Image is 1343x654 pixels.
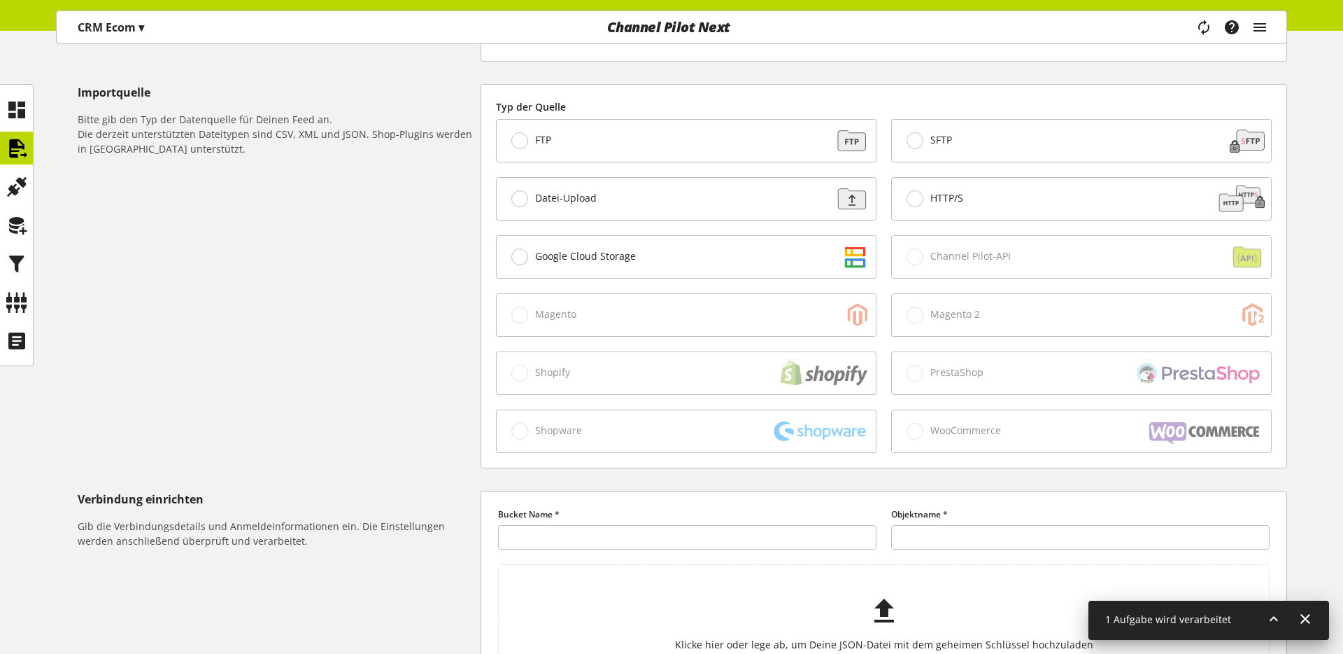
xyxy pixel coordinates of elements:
[930,192,963,204] span: HTTP/S
[1219,127,1268,155] img: 1a078d78c93edf123c3bc3fa7bc6d87d.svg
[78,84,475,101] h5: Importquelle
[535,250,636,263] span: Google Cloud Storage
[891,508,948,520] span: Objektname *
[824,127,873,155] img: 88a670171dbbdb973a11352c4ab52784.svg
[1105,613,1231,626] span: 1 Aufgabe wird verarbeitet
[78,19,144,36] p: CRM Ecom
[531,637,1237,652] p: Klicke hier oder lege ab, um Deine JSON-Datei mit dem geheimen Schlüssel hochzuladen
[78,519,475,548] h6: Gib die Verbindungsdetails und Anmeldeinformationen ein. Die Einstellungen werden anschließend üb...
[56,11,1287,44] nav: main navigation
[1215,185,1268,213] img: cbdcb026b331cf72755dc691680ce42b.svg
[930,134,952,146] span: SFTP
[535,192,597,204] span: Datei-Upload
[78,112,475,156] h6: Bitte gib den Typ der Datenquelle für Deinen Feed an. Die derzeit unterstützten Dateitypen sind C...
[824,243,873,271] img: d2dddd6c468e6a0b8c3bb85ba935e383.svg
[824,185,873,213] img: f3ac9b204b95d45582cf21fad1a323cf.svg
[535,134,551,146] span: FTP
[498,508,560,520] span: Bucket Name *
[496,99,1272,114] label: Typ der Quelle
[138,20,144,35] span: ▾
[78,491,475,508] h5: Verbindung einrichten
